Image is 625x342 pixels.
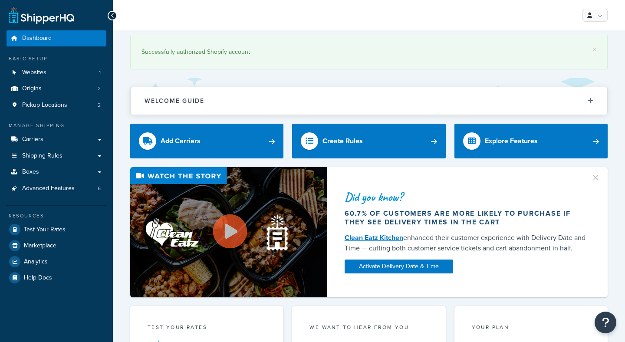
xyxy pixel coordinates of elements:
[7,254,106,270] a: Analytics
[22,185,75,192] span: Advanced Features
[22,136,43,143] span: Carriers
[485,135,538,147] div: Explore Features
[7,97,106,113] li: Pickup Locations
[7,212,106,220] div: Resources
[593,46,596,53] a: ×
[148,323,266,333] div: Test your rates
[7,181,106,197] a: Advanced Features6
[7,30,106,46] a: Dashboard
[7,81,106,97] a: Origins2
[345,191,587,203] div: Did you know?
[292,124,445,158] a: Create Rules
[130,167,327,297] img: Video thumbnail
[7,132,106,148] a: Carriers
[322,135,363,147] div: Create Rules
[454,124,608,158] a: Explore Features
[22,69,46,76] span: Websites
[22,168,39,176] span: Boxes
[7,222,106,237] a: Test Your Rates
[130,124,283,158] a: Add Carriers
[98,102,101,109] span: 2
[7,65,106,81] a: Websites1
[131,87,607,115] button: Welcome Guide
[24,274,52,282] span: Help Docs
[7,122,106,129] div: Manage Shipping
[7,97,106,113] a: Pickup Locations2
[22,85,42,92] span: Origins
[7,164,106,180] a: Boxes
[7,270,106,286] a: Help Docs
[98,185,101,192] span: 6
[22,102,67,109] span: Pickup Locations
[7,181,106,197] li: Advanced Features
[145,98,204,104] h2: Welcome Guide
[24,226,66,233] span: Test Your Rates
[7,65,106,81] li: Websites
[98,85,101,92] span: 2
[22,35,52,42] span: Dashboard
[7,238,106,253] a: Marketplace
[595,312,616,333] button: Open Resource Center
[345,233,403,243] a: Clean Eatz Kitchen
[141,46,596,58] div: Successfully authorized Shopify account
[345,260,453,273] a: Activate Delivery Date & Time
[7,81,106,97] li: Origins
[24,242,56,250] span: Marketplace
[345,233,587,253] div: enhanced their customer experience with Delivery Date and Time — cutting both customer service ti...
[7,55,106,62] div: Basic Setup
[99,69,101,76] span: 1
[22,152,62,160] span: Shipping Rules
[7,148,106,164] a: Shipping Rules
[161,135,201,147] div: Add Carriers
[309,323,428,331] p: we want to hear from you
[345,209,587,227] div: 60.7% of customers are more likely to purchase if they see delivery times in the cart
[472,323,590,333] div: Your Plan
[24,258,48,266] span: Analytics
